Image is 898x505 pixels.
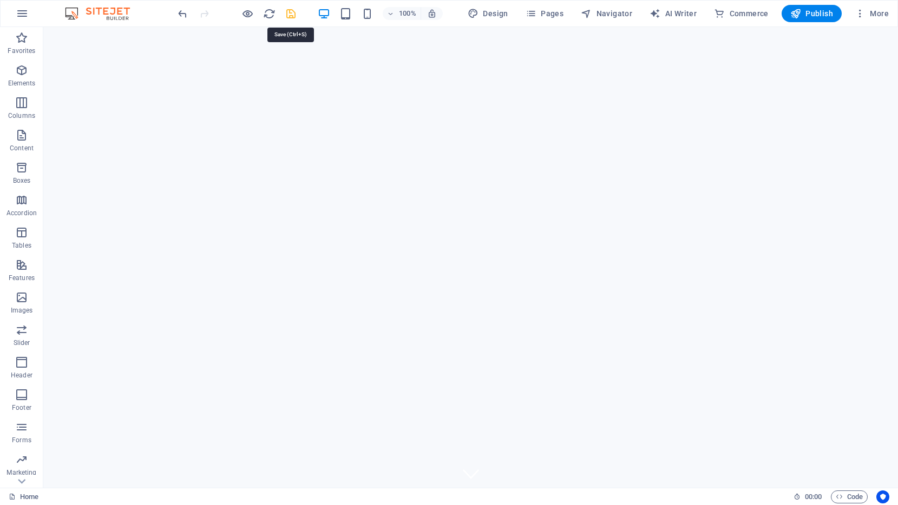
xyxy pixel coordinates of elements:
p: Features [9,274,35,282]
button: Navigator [576,5,637,22]
p: Favorites [8,46,35,55]
p: Columns [8,111,35,120]
span: : [812,493,814,501]
button: Design [463,5,513,22]
button: Pages [521,5,568,22]
span: Design [468,8,508,19]
div: Design (Ctrl+Alt+Y) [463,5,513,22]
p: Content [10,144,34,152]
i: Undo: Change text (Ctrl+Z) [176,8,189,20]
p: Boxes [13,176,31,185]
span: Code [836,490,863,503]
button: Click here to leave preview mode and continue editing [241,7,254,20]
button: reload [263,7,276,20]
p: Marketing [6,468,36,477]
button: Usercentrics [876,490,889,503]
button: AI Writer [645,5,701,22]
button: Commerce [710,5,773,22]
img: Editor Logo [62,7,143,20]
span: Pages [526,8,563,19]
i: On resize automatically adjust zoom level to fit chosen device. [427,9,437,18]
a: Click to cancel selection. Double-click to open Pages [9,490,38,503]
button: More [850,5,893,22]
p: Accordion [6,209,37,217]
p: Images [11,306,33,315]
button: 100% [383,7,421,20]
span: Commerce [714,8,769,19]
p: Slider [14,338,30,347]
span: Navigator [581,8,632,19]
h6: Session time [794,490,822,503]
span: AI Writer [650,8,697,19]
button: Publish [782,5,842,22]
p: Forms [12,436,31,444]
h6: 100% [399,7,416,20]
span: Publish [790,8,833,19]
p: Footer [12,403,31,412]
button: undo [176,7,189,20]
p: Tables [12,241,31,250]
span: More [855,8,889,19]
p: Elements [8,79,36,88]
span: 00 00 [805,490,822,503]
p: Header [11,371,32,380]
button: Code [831,490,868,503]
i: Reload page [263,8,276,20]
button: save [284,7,297,20]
